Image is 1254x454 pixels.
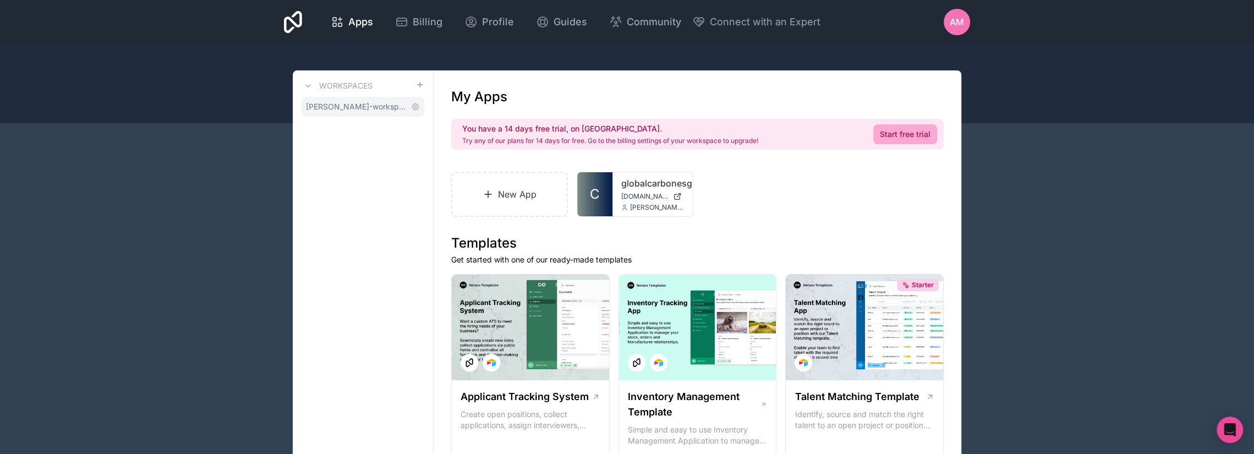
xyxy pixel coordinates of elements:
[451,234,944,252] h1: Templates
[795,389,919,404] h1: Talent Matching Template
[461,389,589,404] h1: Applicant Tracking System
[621,177,684,190] a: globalcarbonesg
[621,192,669,201] span: [DOMAIN_NAME]
[413,14,442,30] span: Billing
[590,185,600,203] span: C
[302,97,424,117] a: [PERSON_NAME]-workspace
[621,192,684,201] a: [DOMAIN_NAME]
[710,14,820,30] span: Connect with an Expert
[451,172,568,217] a: New App
[628,424,768,446] p: Simple and easy to use Inventory Management Application to manage your stock, orders and Manufact...
[628,389,760,420] h1: Inventory Management Template
[348,14,373,30] span: Apps
[577,172,612,216] a: C
[461,409,600,431] p: Create open positions, collect applications, assign interviewers, centralise candidate feedback a...
[462,136,758,145] p: Try any of our plans for 14 days for free. Go to the billing settings of your workspace to upgrade!
[630,203,684,212] span: [PERSON_NAME][EMAIL_ADDRESS][DOMAIN_NAME]
[692,14,820,30] button: Connect with an Expert
[482,14,514,30] span: Profile
[600,10,690,34] a: Community
[795,409,934,431] p: Identify, source and match the right talent to an open project or position with our Talent Matchi...
[462,123,758,134] h2: You have a 14 days free trial, on [GEOGRAPHIC_DATA].
[873,124,937,144] a: Start free trial
[487,358,496,367] img: Airtable Logo
[950,15,964,29] span: AM
[554,14,587,30] span: Guides
[799,358,808,367] img: Airtable Logo
[527,10,596,34] a: Guides
[456,10,523,34] a: Profile
[386,10,451,34] a: Billing
[451,88,507,106] h1: My Apps
[1217,417,1243,443] div: Open Intercom Messenger
[451,254,944,265] p: Get started with one of our ready-made templates
[627,14,681,30] span: Community
[302,79,373,92] a: Workspaces
[319,80,373,91] h3: Workspaces
[306,101,407,112] span: [PERSON_NAME]-workspace
[654,358,663,367] img: Airtable Logo
[912,281,934,289] span: Starter
[322,10,382,34] a: Apps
